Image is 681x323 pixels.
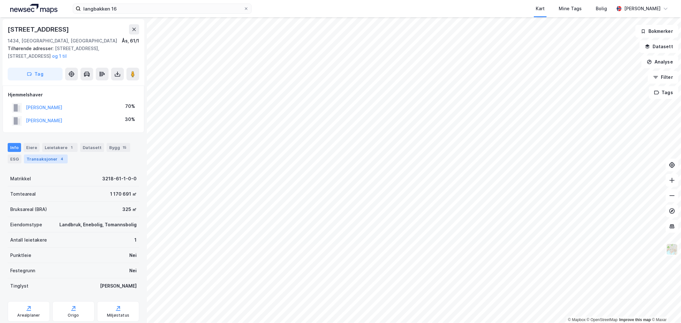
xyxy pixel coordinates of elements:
a: Improve this map [619,318,651,322]
div: 4 [59,156,65,162]
div: Tomteareal [10,190,36,198]
div: 1 [69,144,75,151]
div: Bruksareal (BRA) [10,206,47,213]
div: ESG [8,154,21,163]
div: [PERSON_NAME] [100,282,137,290]
div: Landbruk, Enebolig, Tomannsbolig [59,221,137,229]
div: [STREET_ADDRESS] [8,24,70,34]
div: Ås, 61/1 [122,37,139,45]
a: Mapbox [568,318,586,322]
div: [STREET_ADDRESS], [STREET_ADDRESS] [8,45,134,60]
div: 30% [125,116,135,123]
div: Bygg [107,143,130,152]
div: 3218-61-1-0-0 [102,175,137,183]
div: Eiere [24,143,40,152]
iframe: Chat Widget [649,292,681,323]
a: OpenStreetMap [587,318,618,322]
div: Leietakere [42,143,78,152]
div: 15 [121,144,128,151]
button: Analyse [641,56,678,68]
div: Festegrunn [10,267,35,274]
div: 1434, [GEOGRAPHIC_DATA], [GEOGRAPHIC_DATA] [8,37,117,45]
div: Datasett [80,143,104,152]
img: Z [666,243,678,255]
div: Hjemmelshaver [8,91,139,99]
div: Antall leietakere [10,236,47,244]
div: Tinglyst [10,282,28,290]
div: Bolig [596,5,607,12]
div: Kontrollprogram for chat [649,292,681,323]
button: Filter [648,71,678,84]
div: 70% [125,102,135,110]
div: Transaksjoner [24,154,68,163]
button: Datasett [639,40,678,53]
div: 1 170 691 ㎡ [110,190,137,198]
div: Info [8,143,21,152]
div: Eiendomstype [10,221,42,229]
div: Punktleie [10,252,31,259]
div: Origo [68,313,79,318]
input: Søk på adresse, matrikkel, gårdeiere, leietakere eller personer [81,4,244,13]
div: Nei [129,267,137,274]
button: Bokmerker [635,25,678,38]
div: Matrikkel [10,175,31,183]
div: Arealplaner [17,313,40,318]
button: Tag [8,68,63,80]
div: 1 [134,236,137,244]
img: logo.a4113a55bc3d86da70a041830d287a7e.svg [10,4,57,13]
div: Nei [129,252,137,259]
div: [PERSON_NAME] [624,5,661,12]
div: Miljøstatus [107,313,129,318]
span: Tilhørende adresser: [8,46,55,51]
div: Mine Tags [559,5,582,12]
button: Tags [649,86,678,99]
div: 325 ㎡ [122,206,137,213]
div: Kart [536,5,545,12]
